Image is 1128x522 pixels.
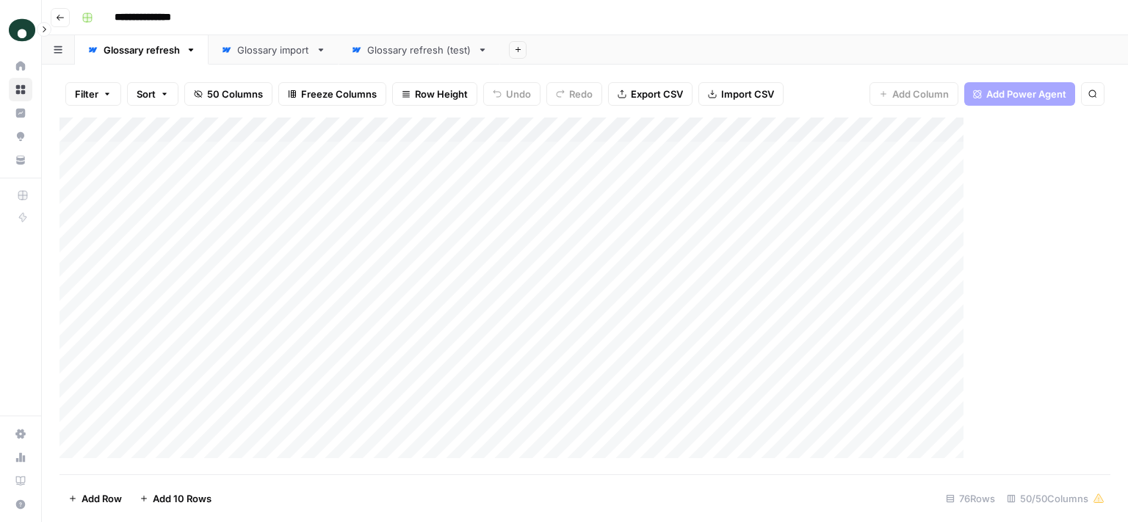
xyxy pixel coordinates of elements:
span: Redo [569,87,593,101]
span: Row Height [415,87,468,101]
button: Export CSV [608,82,693,106]
span: Filter [75,87,98,101]
a: Home [9,54,32,78]
button: Freeze Columns [278,82,386,106]
a: Glossary refresh [75,35,209,65]
a: Glossary refresh (test) [339,35,500,65]
a: Opportunities [9,125,32,148]
a: Browse [9,78,32,101]
div: Glossary refresh [104,43,180,57]
a: Glossary import [209,35,339,65]
div: 50/50 Columns [1001,487,1110,510]
button: Add Row [59,487,131,510]
a: Usage [9,446,32,469]
button: Row Height [392,82,477,106]
a: Settings [9,422,32,446]
span: 50 Columns [207,87,263,101]
button: Filter [65,82,121,106]
span: Add 10 Rows [153,491,211,506]
button: Redo [546,82,602,106]
a: Insights [9,101,32,125]
button: Undo [483,82,540,106]
button: Sort [127,82,178,106]
a: Your Data [9,148,32,172]
span: Import CSV [721,87,774,101]
button: Import CSV [698,82,784,106]
div: 76 Rows [940,487,1001,510]
span: Add Power Agent [986,87,1066,101]
span: Undo [506,87,531,101]
button: Add Power Agent [964,82,1075,106]
span: Add Row [82,491,122,506]
button: Add 10 Rows [131,487,220,510]
span: Sort [137,87,156,101]
button: Add Column [869,82,958,106]
img: Oyster Logo [9,17,35,43]
button: Workspace: Oyster [9,12,32,48]
a: Learning Hub [9,469,32,493]
span: Freeze Columns [301,87,377,101]
button: Help + Support [9,493,32,516]
span: Add Column [892,87,949,101]
div: Glossary import [237,43,310,57]
button: 50 Columns [184,82,272,106]
div: Glossary refresh (test) [367,43,471,57]
span: Export CSV [631,87,683,101]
